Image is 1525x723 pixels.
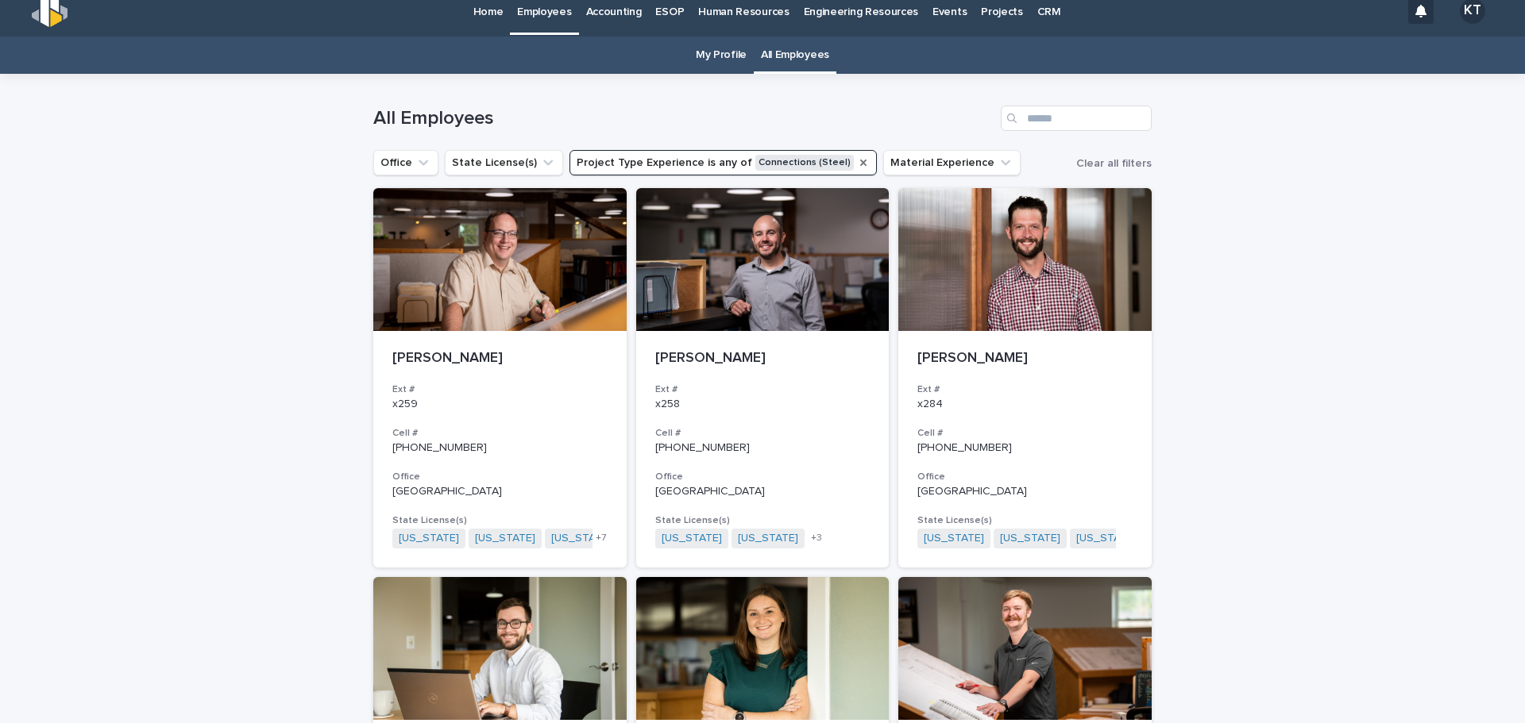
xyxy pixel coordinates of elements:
a: x259 [392,398,418,410]
h3: Office [917,471,1133,483]
a: x258 [655,398,680,410]
button: Clear all filters [1070,152,1152,175]
h3: Ext # [917,383,1133,396]
h3: State License(s) [917,514,1133,527]
a: All Employees [761,37,829,74]
a: [US_STATE] [1000,532,1060,545]
p: [PERSON_NAME] [655,350,871,367]
h3: Cell # [392,427,608,440]
h3: Cell # [917,427,1133,440]
span: + 3 [811,533,822,543]
h3: State License(s) [392,514,608,527]
p: [PERSON_NAME] [392,350,608,367]
a: [PERSON_NAME]Ext #x284Cell #[PHONE_NUMBER]Office[GEOGRAPHIC_DATA]State License(s)[US_STATE] [US_S... [898,188,1152,567]
a: [US_STATE] [551,532,612,545]
input: Search [1001,106,1152,131]
a: [PHONE_NUMBER] [917,442,1012,453]
a: [US_STATE] [738,532,798,545]
h3: Ext # [655,383,871,396]
span: + 7 [596,533,606,543]
h3: Office [392,471,608,483]
a: [US_STATE] [475,532,535,545]
button: Material Experience [883,150,1021,175]
h3: Ext # [392,383,608,396]
a: [US_STATE] [399,532,459,545]
button: Office [373,150,438,175]
a: [PERSON_NAME]Ext #x259Cell #[PHONE_NUMBER]Office[GEOGRAPHIC_DATA]State License(s)[US_STATE] [US_S... [373,188,627,567]
h1: All Employees [373,107,994,130]
p: [GEOGRAPHIC_DATA] [655,485,871,498]
button: State License(s) [445,150,563,175]
p: [GEOGRAPHIC_DATA] [392,485,608,498]
a: [US_STATE] [924,532,984,545]
p: [PERSON_NAME] [917,350,1133,367]
a: [PERSON_NAME]Ext #x258Cell #[PHONE_NUMBER]Office[GEOGRAPHIC_DATA]State License(s)[US_STATE] [US_S... [636,188,890,567]
h3: Office [655,471,871,483]
button: Project Type Experience [569,150,877,175]
a: x284 [917,398,943,410]
h3: State License(s) [655,514,871,527]
a: My Profile [696,37,747,74]
a: [PHONE_NUMBER] [392,442,487,453]
a: [PHONE_NUMBER] [655,442,750,453]
a: [US_STATE] [662,532,722,545]
span: Clear all filters [1076,158,1152,169]
p: [GEOGRAPHIC_DATA] [917,485,1133,498]
a: [US_STATE] [1076,532,1137,545]
h3: Cell # [655,427,871,440]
